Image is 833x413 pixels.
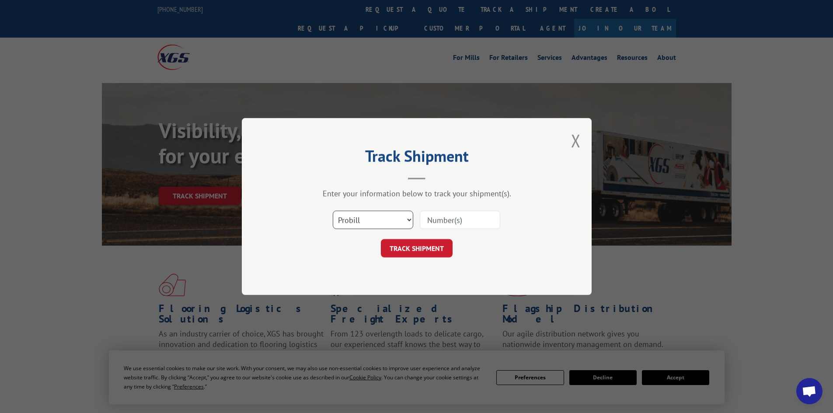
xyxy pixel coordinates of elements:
div: Open chat [796,378,823,404]
input: Number(s) [420,211,500,229]
button: TRACK SHIPMENT [381,239,453,257]
div: Enter your information below to track your shipment(s). [286,188,548,198]
h2: Track Shipment [286,150,548,167]
button: Close modal [571,129,581,152]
